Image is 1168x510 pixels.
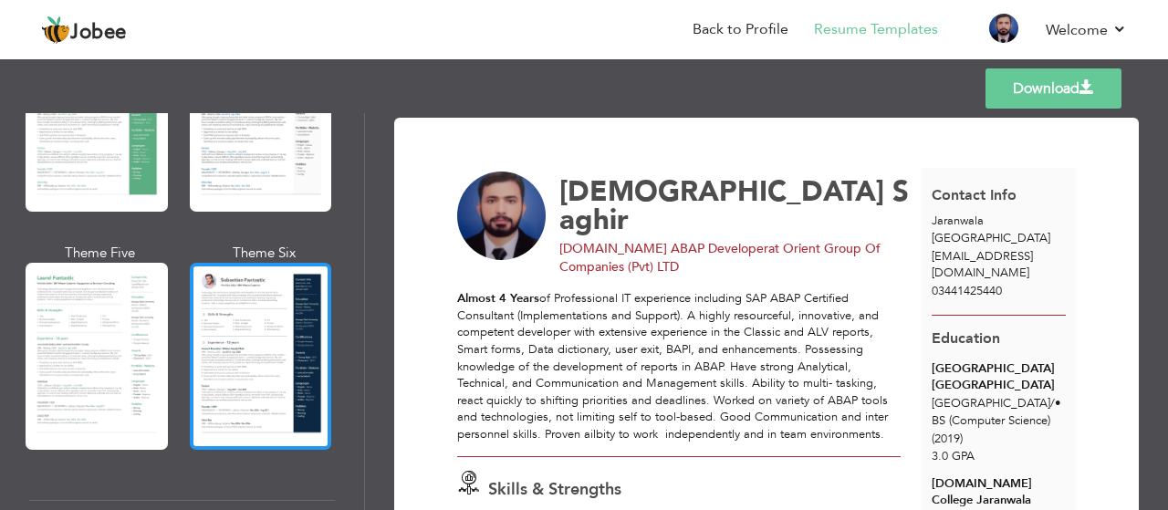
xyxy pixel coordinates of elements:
span: [GEOGRAPHIC_DATA] [932,230,1050,246]
img: Profile Img [989,14,1018,43]
span: at Orient Group Of Companies (Pvt) LTD [559,240,881,276]
span: [GEOGRAPHIC_DATA] • BS (Computer Science) [932,395,1061,429]
div: Theme Six [193,244,336,263]
span: Education [932,328,1000,349]
div: of Professional IT experience including SAP ABAP Certified Consultant (Implementations and Suppor... [457,290,901,442]
span: 03441425440 [932,283,1002,299]
strong: Almost 4 Years [457,290,539,307]
div: [DOMAIN_NAME] College Jaranwala [932,475,1066,509]
span: Skills & Strengths [488,478,621,501]
div: [GEOGRAPHIC_DATA] [GEOGRAPHIC_DATA] [932,360,1066,394]
span: 3.0 GPA [932,448,975,464]
span: Jobee [70,23,127,43]
a: Resume Templates [814,19,938,40]
span: (2019) [932,431,963,447]
div: Theme Five [29,244,172,263]
span: [DEMOGRAPHIC_DATA] [559,172,884,211]
span: [DOMAIN_NAME] ABAP Developer [559,240,768,257]
img: jobee.io [41,16,70,45]
img: No image [457,172,547,261]
span: / [1050,395,1055,411]
span: Contact Info [932,185,1017,205]
a: Jobee [41,16,127,45]
a: Welcome [1046,19,1127,41]
a: Download [985,68,1121,109]
span: [EMAIL_ADDRESS][DOMAIN_NAME] [932,248,1033,282]
a: Back to Profile [693,19,788,40]
span: Saghir [559,172,909,239]
span: Jaranwala [932,213,984,229]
